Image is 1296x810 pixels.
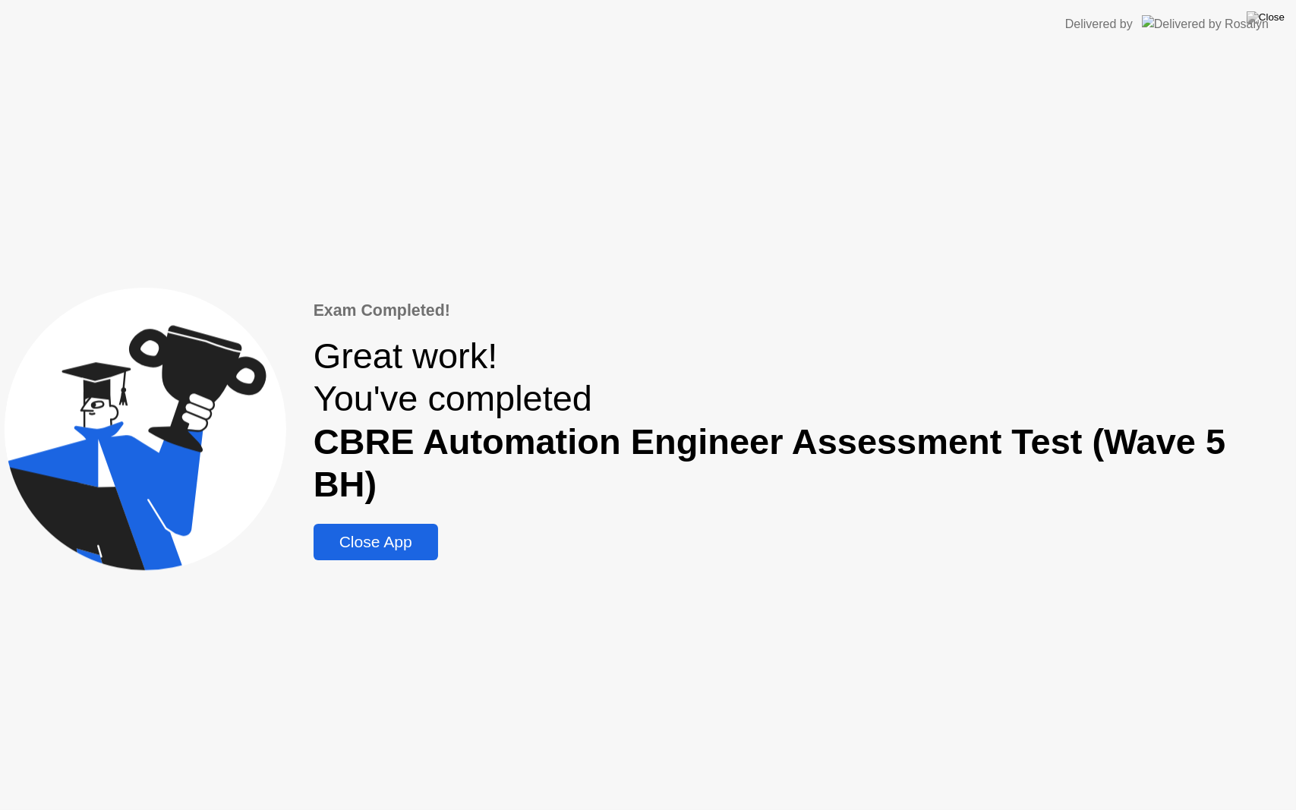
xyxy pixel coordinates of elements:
div: Great work! You've completed [314,335,1291,506]
div: Exam Completed! [314,298,1291,323]
img: Delivered by Rosalyn [1142,15,1269,33]
img: Close [1247,11,1285,24]
div: Delivered by [1065,15,1133,33]
button: Close App [314,524,438,560]
div: Close App [318,533,434,551]
b: CBRE Automation Engineer Assessment Test (Wave 5 BH) [314,422,1226,504]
